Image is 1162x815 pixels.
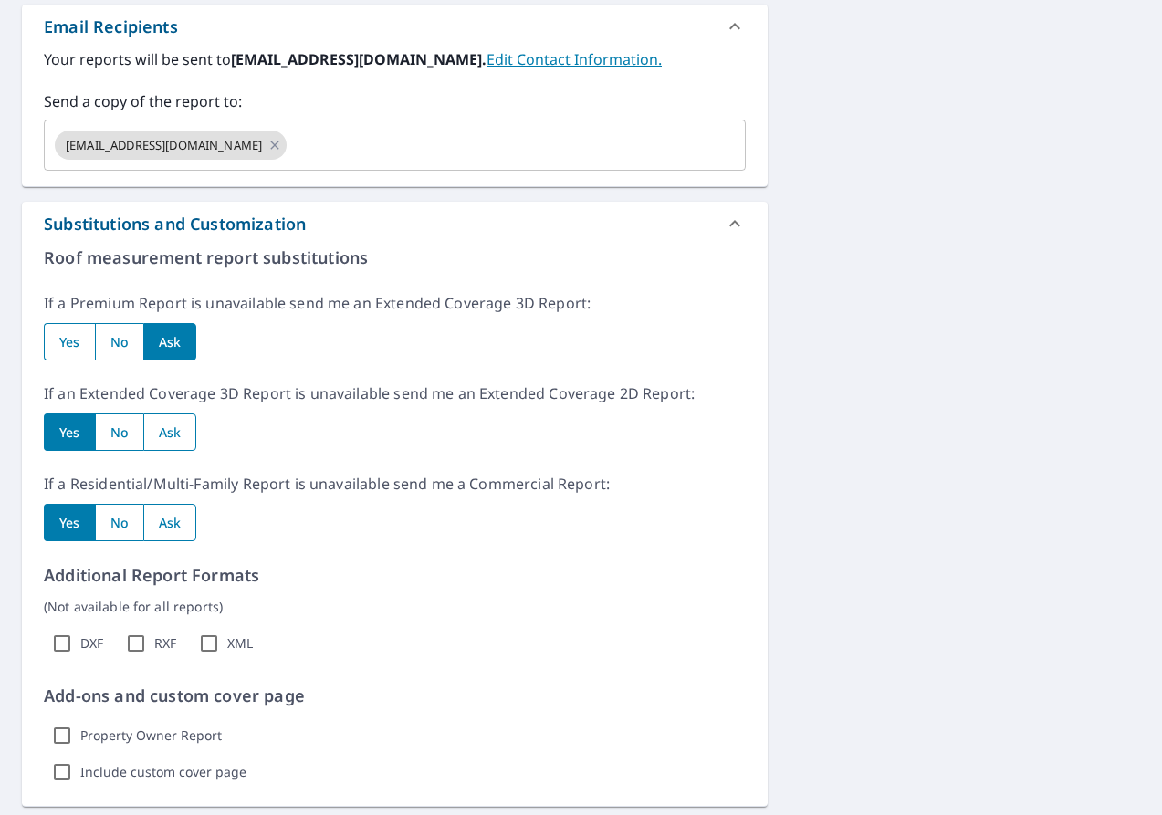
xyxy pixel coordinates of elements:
[44,292,746,314] p: If a Premium Report is unavailable send me an Extended Coverage 3D Report:
[22,202,768,246] div: Substitutions and Customization
[80,764,246,780] label: Include custom cover page
[22,5,768,48] div: Email Recipients
[44,563,746,588] p: Additional Report Formats
[44,246,746,270] p: Roof measurement report substitutions
[44,382,746,404] p: If an Extended Coverage 3D Report is unavailable send me an Extended Coverage 2D Report:
[55,131,287,160] div: [EMAIL_ADDRESS][DOMAIN_NAME]
[227,635,253,652] label: XML
[44,597,746,616] p: (Not available for all reports)
[55,137,273,154] span: [EMAIL_ADDRESS][DOMAIN_NAME]
[80,635,103,652] label: DXF
[44,684,746,708] p: Add-ons and custom cover page
[44,212,306,236] div: Substitutions and Customization
[44,15,178,39] div: Email Recipients
[80,727,222,744] label: Property Owner Report
[44,90,746,112] label: Send a copy of the report to:
[44,473,746,495] p: If a Residential/Multi-Family Report is unavailable send me a Commercial Report:
[487,49,662,69] a: EditContactInfo
[44,48,746,70] label: Your reports will be sent to
[154,635,176,652] label: RXF
[231,49,487,69] b: [EMAIL_ADDRESS][DOMAIN_NAME].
